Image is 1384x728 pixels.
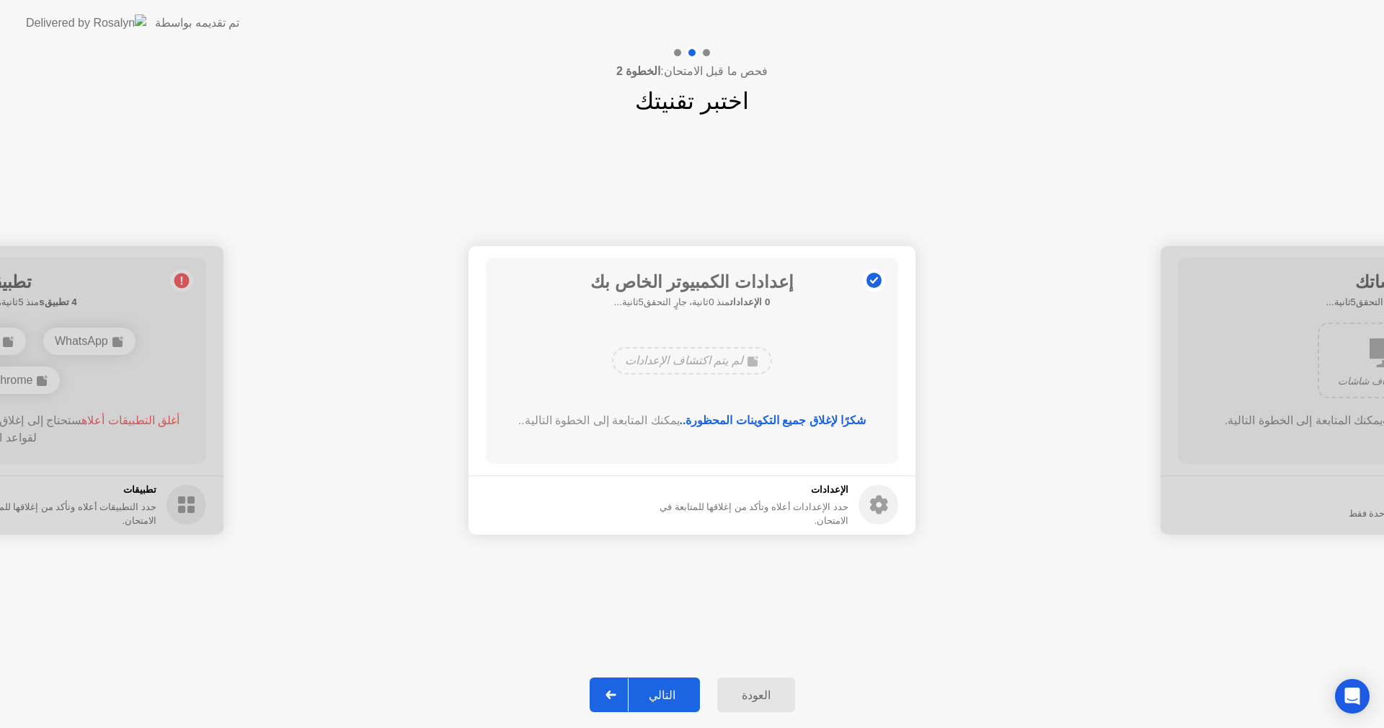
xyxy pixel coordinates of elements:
h5: الإعدادات [630,483,848,497]
h1: إعدادات الكمبيوتر الخاص بك [590,269,794,295]
div: Open Intercom Messenger [1335,679,1370,714]
h5: منذ 0ثانية، جارٍ التحقق5ثانية... [590,295,794,310]
b: الخطوة 2 [616,65,660,77]
div: التالي [629,688,696,702]
div: العودة [722,688,791,702]
div: حدد الإعدادات أعلاه وتأكد من إغلاقها للمتابعة في الامتحان. [630,500,848,527]
button: العودة [717,677,795,712]
b: 0 الإعدادات [730,297,770,307]
h4: فحص ما قبل الامتحان: [616,63,768,80]
h1: اختبر تقنيتك [635,84,749,118]
div: تم تقديمه بواسطة [155,14,239,32]
b: شكرًا لإغلاق جميع التكوينات المحظورة.. [680,414,866,426]
div: لم يتم اكتشاف الإعدادات [612,347,771,374]
button: التالي [590,677,700,712]
img: Delivered by Rosalyn [26,14,146,31]
div: يمكنك المتابعة إلى الخطوة التالية.. [507,412,878,429]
